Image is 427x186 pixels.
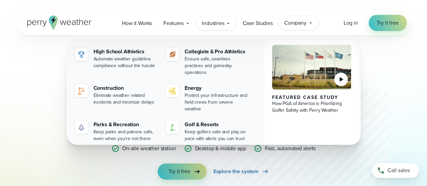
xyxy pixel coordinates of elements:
[344,19,358,27] a: Log in
[94,56,158,69] div: Automate weather guideline compliance without the hassle
[72,118,161,145] a: Parks & Recreation Keep parks and patrons safe, even when you're not there
[272,45,351,89] img: PGA of America, Frisco Campus
[163,19,184,27] span: Features
[94,48,158,56] div: High School Athletics
[94,92,158,106] div: Eliminate weather related incidents and minimize delays
[377,19,398,27] span: Try it free
[388,166,410,175] span: Call sales
[213,167,259,176] span: Explore the system
[272,95,351,100] div: Featured Case Study
[237,16,278,30] a: Case Studies
[195,144,246,153] p: Desktop & mobile app
[264,39,359,150] a: PGA of America, Frisco Campus Featured Case Study How PGA of America is Prioritizing Golfer Safet...
[265,144,316,153] p: Fast, automated alerts
[185,56,249,76] div: Ensure safe, seamless practices and gameday operations
[242,19,272,27] span: Case Studies
[369,15,406,31] a: Try it free
[163,81,252,115] a: Energy Protect your infrastructure and field crews from severe weather
[202,19,224,27] span: Industries
[168,50,177,58] img: proathletics-icon@2x-1.svg
[168,87,177,95] img: energy-icon@2x-1.svg
[163,45,252,79] a: Collegiate & Pro Athletics Ensure safe, seamless practices and gameday operations
[372,163,419,178] a: Call sales
[213,163,269,180] a: Explore the system
[72,45,161,72] a: High School Athletics Automate weather guideline compliance without the hassle
[122,144,176,153] p: On-site weather station
[77,50,85,58] img: highschool-icon.svg
[185,92,249,112] div: Protect your infrastructure and field crews from severe weather
[185,48,249,56] div: Collegiate & Pro Athletics
[168,123,177,131] img: golf-iconV2.svg
[158,163,206,180] a: Try it free
[185,84,249,92] div: Energy
[272,100,351,114] div: How PGA of America is Prioritizing Golfer Safety with Perry Weather
[94,129,158,142] div: Keep parks and patrons safe, even when you're not there
[284,19,306,27] span: Company
[77,87,85,95] img: noun-crane-7630938-1@2x.svg
[116,16,158,30] a: How it Works
[77,123,85,131] img: parks-icon-grey.svg
[122,19,152,27] span: How it Works
[185,121,249,129] div: Golf & Resorts
[163,118,252,145] a: Golf & Resorts Keep golfers safe and play on pace with alerts you can trust
[72,81,161,108] a: Construction Eliminate weather related incidents and minimize delays
[94,121,158,129] div: Parks & Recreation
[185,129,249,142] div: Keep golfers safe and play on pace with alerts you can trust
[94,84,158,92] div: Construction
[168,167,190,176] span: Try it free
